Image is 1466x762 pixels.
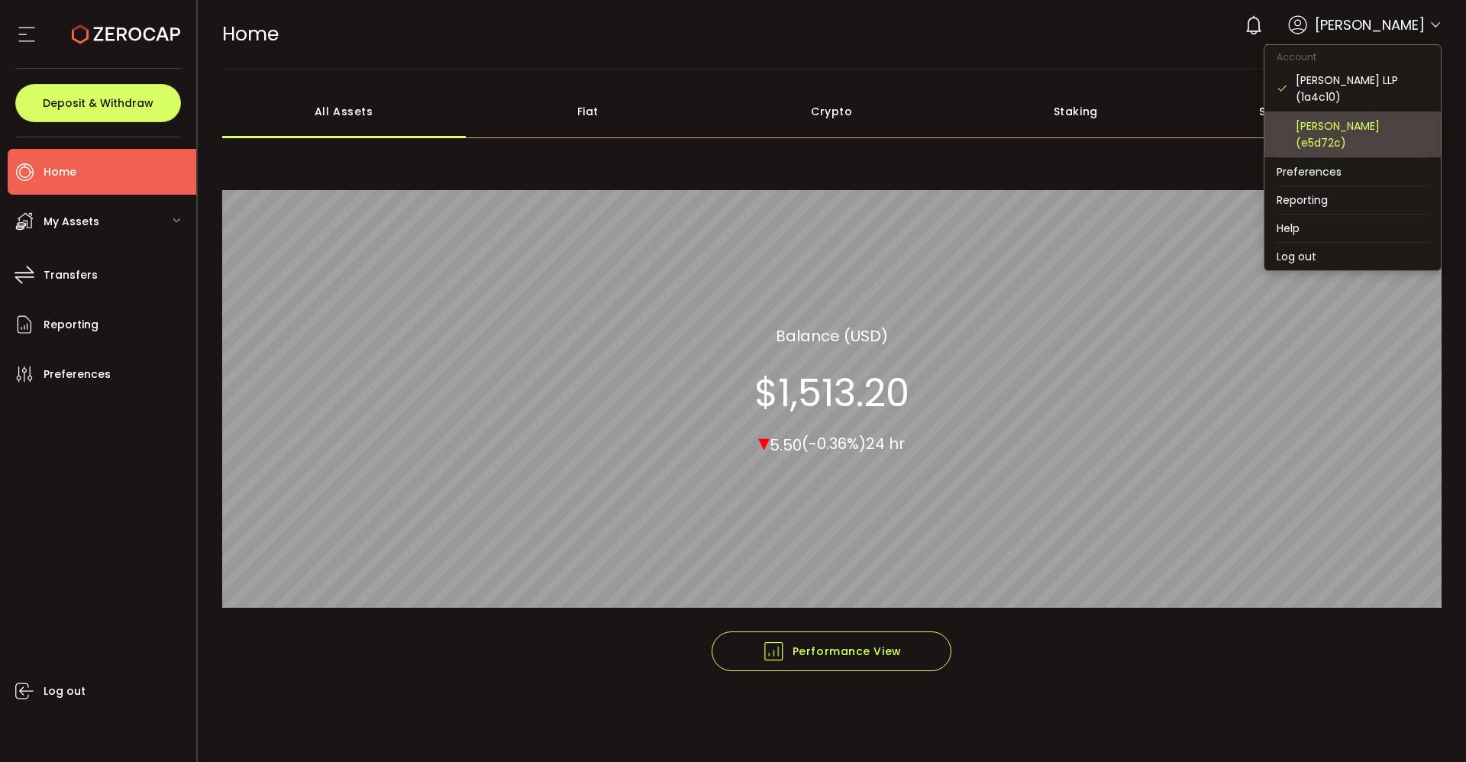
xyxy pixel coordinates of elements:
li: Help [1264,215,1441,242]
div: [PERSON_NAME] (e5d72c) [1296,118,1429,151]
span: My Assets [44,211,99,233]
div: Crypto [710,85,954,138]
section: Balance (USD) [776,324,888,347]
span: [PERSON_NAME] LLP (1a4c10) [1265,43,1442,60]
span: ▾ [758,425,770,458]
span: Transfers [44,264,98,286]
span: Account [1264,50,1329,63]
div: All Assets [222,85,467,138]
div: [PERSON_NAME] LLP (1a4c10) [1296,72,1429,105]
div: Structured Products [1198,85,1442,138]
span: Home [222,21,279,47]
span: Preferences [44,363,111,386]
li: Log out [1264,243,1441,270]
section: $1,513.20 [754,370,909,415]
span: Performance View [762,640,902,663]
button: Deposit & Withdraw [15,84,181,122]
li: Reporting [1264,186,1441,214]
button: Performance View [712,631,951,671]
div: Fiat [466,85,710,138]
span: Log out [44,680,86,702]
span: [PERSON_NAME] [1315,15,1425,35]
span: (-0.36%) [802,433,866,454]
div: Staking [954,85,1198,138]
span: Deposit & Withdraw [43,98,153,108]
iframe: Chat Widget [1288,597,1466,762]
li: Preferences [1264,158,1441,186]
span: 24 hr [866,433,905,454]
span: Reporting [44,314,98,336]
span: Home [44,161,76,183]
span: 5.50 [770,434,802,455]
